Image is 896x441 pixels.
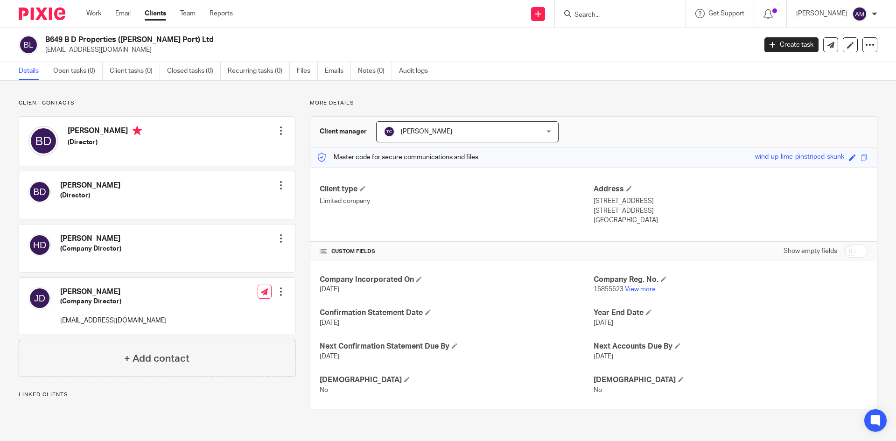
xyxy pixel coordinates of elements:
[124,351,189,366] h4: + Add contact
[60,244,121,253] h5: (Company Director)
[594,353,613,360] span: [DATE]
[317,153,478,162] p: Master code for secure communications and files
[594,308,868,318] h4: Year End Date
[594,206,868,216] p: [STREET_ADDRESS]
[60,287,167,297] h4: [PERSON_NAME]
[45,45,750,55] p: [EMAIL_ADDRESS][DOMAIN_NAME]
[320,184,594,194] h4: Client type
[310,99,877,107] p: More details
[19,99,295,107] p: Client contacts
[28,126,58,156] img: svg%3E
[594,275,868,285] h4: Company Reg. No.
[320,353,339,360] span: [DATE]
[708,10,744,17] span: Get Support
[45,35,609,45] h2: B649 B D Properties ([PERSON_NAME] Port) Ltd
[625,286,656,293] a: View more
[796,9,847,18] p: [PERSON_NAME]
[110,62,160,80] a: Client tasks (0)
[784,246,837,256] label: Show empty fields
[28,234,51,256] img: svg%3E
[320,375,594,385] h4: [DEMOGRAPHIC_DATA]
[320,387,328,393] span: No
[384,126,395,137] img: svg%3E
[115,9,131,18] a: Email
[60,191,120,200] h5: (Director)
[320,286,339,293] span: [DATE]
[852,7,867,21] img: svg%3E
[228,62,290,80] a: Recurring tasks (0)
[358,62,392,80] a: Notes (0)
[19,62,46,80] a: Details
[594,320,613,326] span: [DATE]
[86,9,101,18] a: Work
[19,35,38,55] img: svg%3E
[594,286,623,293] span: 15855523
[60,297,167,306] h5: (Company Director)
[60,316,167,325] p: [EMAIL_ADDRESS][DOMAIN_NAME]
[594,387,602,393] span: No
[320,275,594,285] h4: Company Incorporated On
[320,320,339,326] span: [DATE]
[60,234,121,244] h4: [PERSON_NAME]
[68,138,142,147] h5: (Director)
[325,62,351,80] a: Emails
[297,62,318,80] a: Files
[68,126,142,138] h4: [PERSON_NAME]
[19,7,65,20] img: Pixie
[19,391,295,399] p: Linked clients
[574,11,658,20] input: Search
[210,9,233,18] a: Reports
[60,181,120,190] h4: [PERSON_NAME]
[594,375,868,385] h4: [DEMOGRAPHIC_DATA]
[594,216,868,225] p: [GEOGRAPHIC_DATA]
[28,287,51,309] img: svg%3E
[320,248,594,255] h4: CUSTOM FIELDS
[399,62,435,80] a: Audit logs
[320,342,594,351] h4: Next Confirmation Statement Due By
[320,196,594,206] p: Limited company
[320,127,367,136] h3: Client manager
[320,308,594,318] h4: Confirmation Statement Date
[594,342,868,351] h4: Next Accounts Due By
[180,9,196,18] a: Team
[594,184,868,194] h4: Address
[594,196,868,206] p: [STREET_ADDRESS]
[755,152,844,163] div: wind-up-lime-pinstriped-skunk
[401,128,452,135] span: [PERSON_NAME]
[145,9,166,18] a: Clients
[133,126,142,135] i: Primary
[28,181,51,203] img: svg%3E
[167,62,221,80] a: Closed tasks (0)
[53,62,103,80] a: Open tasks (0)
[764,37,819,52] a: Create task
